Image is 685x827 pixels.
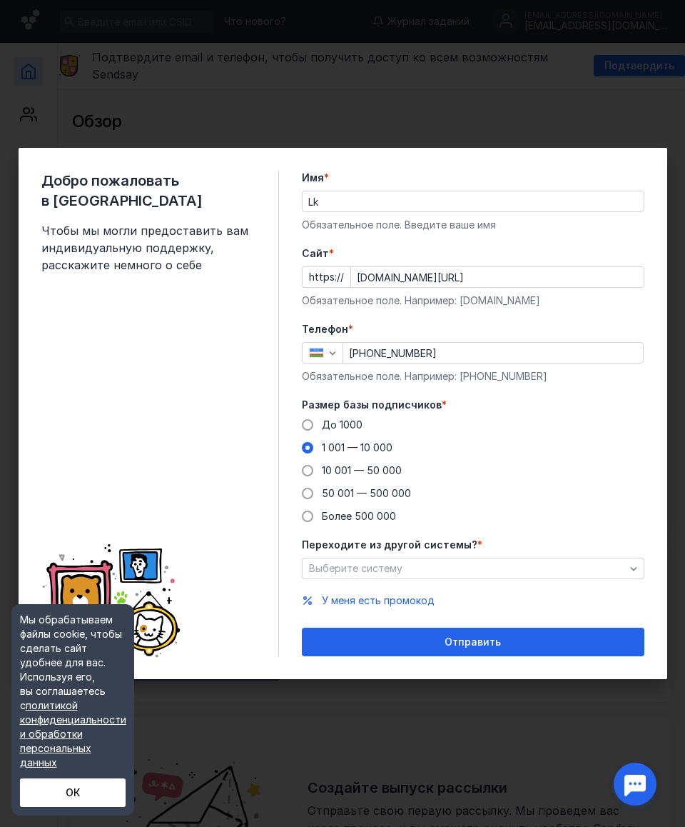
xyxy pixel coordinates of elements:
[302,246,329,261] span: Cайт
[41,171,255,211] span: Добро пожаловать в [GEOGRAPHIC_DATA]
[322,418,362,431] span: До 1000
[41,222,255,274] span: Чтобы мы могли предоставить вам индивидуальную поддержку, расскажите немного о себе
[302,558,644,579] button: Выберите систему
[322,441,392,453] span: 1 001 — 10 000
[20,778,126,807] button: ОК
[302,369,644,384] div: Обязательное поле. Например: [PHONE_NUMBER]
[302,171,324,185] span: Имя
[20,613,126,770] div: Мы обрабатываем файлы cookie, чтобы сделать сайт удобнее для вас. Используя его, вы соглашаетесь c
[322,487,411,499] span: 50 001 — 500 000
[445,636,501,648] span: Отправить
[322,510,396,522] span: Более 500 000
[302,322,348,336] span: Телефон
[302,218,644,232] div: Обязательное поле. Введите ваше имя
[302,628,644,656] button: Отправить
[302,294,644,308] div: Обязательное поле. Например: [DOMAIN_NAME]
[322,464,402,476] span: 10 001 — 50 000
[322,593,435,608] button: У меня есть промокод
[302,398,442,412] span: Размер базы подписчиков
[20,699,126,768] a: политикой конфиденциальности и обработки персональных данных
[309,562,402,574] span: Выберите систему
[322,594,435,606] span: У меня есть промокод
[302,538,477,552] span: Переходите из другой системы?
